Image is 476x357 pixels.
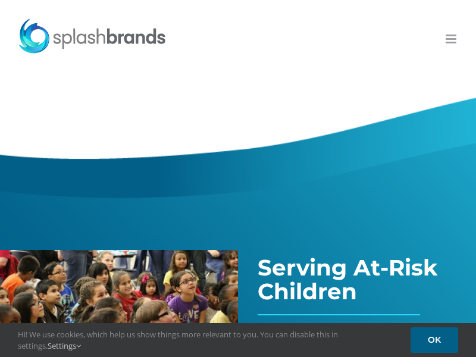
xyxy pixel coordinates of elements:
img: SplashBrands.com Logo [18,18,167,54]
span: Serving At-Risk Children [258,254,437,305]
span: Hi! We use cookies, which help us show things more relevant to you. You can disable this in setti... [18,329,393,350]
a: OK [411,327,458,353]
a: Settings [48,340,81,351]
a: Toggle mobile menu [446,33,458,45]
